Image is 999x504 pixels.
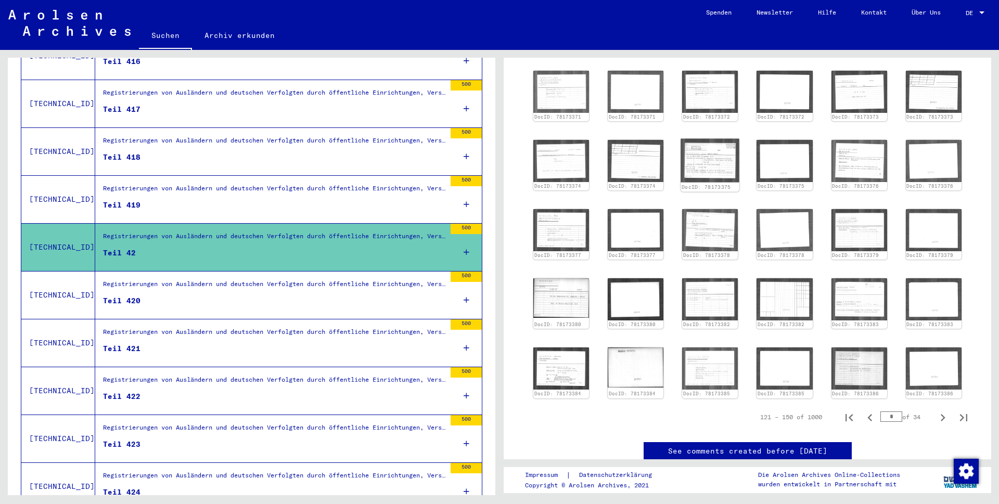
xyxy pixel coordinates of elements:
img: 002.jpg [608,278,663,320]
img: 002.jpg [906,71,962,112]
img: Arolsen_neg.svg [8,10,131,36]
div: Zustimmung ändern [953,458,978,483]
img: 001.jpg [533,71,589,112]
a: DocID: 78173383 [832,321,879,327]
span: DE [966,9,977,17]
a: DocID: 78173377 [609,252,656,258]
td: [TECHNICAL_ID] [21,415,95,462]
p: Die Arolsen Archives Online-Collections [758,470,900,480]
a: DocID: 78173377 [534,252,581,258]
div: 121 – 150 of 1000 [760,412,822,422]
img: 002.jpg [608,209,663,251]
img: 002.jpg [906,140,962,182]
img: 001.jpg [681,139,740,183]
a: DocID: 78173373 [906,114,953,120]
div: Teil 421 [103,343,140,354]
div: 500 [451,224,482,234]
a: DocID: 78173378 [758,252,804,258]
img: 001.jpg [682,71,738,112]
img: 001.jpg [533,278,589,317]
img: 001.jpg [682,347,738,389]
img: 001.jpg [831,347,887,389]
a: DocID: 78173379 [832,252,879,258]
a: DocID: 78173382 [683,321,730,327]
a: DocID: 78173375 [758,183,804,189]
img: 002.jpg [757,347,812,389]
td: [TECHNICAL_ID] [21,80,95,127]
div: 500 [451,80,482,91]
td: [TECHNICAL_ID] [21,127,95,175]
img: 001.jpg [533,347,589,389]
button: Previous page [860,407,880,428]
div: 500 [451,176,482,186]
div: Teil 420 [103,295,140,306]
div: Registrierungen von Ausländern und deutschen Verfolgten durch öffentliche Einrichtungen, Versiche... [103,184,445,198]
a: DocID: 78173376 [906,183,953,189]
a: See comments created before [DATE] [668,446,827,457]
img: 002.jpg [757,209,812,251]
a: DocID: 78173371 [609,114,656,120]
a: Suchen [139,23,192,50]
img: 001.jpg [831,278,887,320]
td: [TECHNICAL_ID] [21,367,95,415]
img: 001.jpg [831,140,887,182]
a: DocID: 78173385 [758,391,804,396]
a: DocID: 78173383 [906,321,953,327]
p: Copyright © Arolsen Archives, 2021 [525,481,664,490]
a: DocID: 78173386 [906,391,953,396]
a: DocID: 78173384 [609,391,656,396]
a: DocID: 78173382 [758,321,804,327]
button: Next page [932,407,953,428]
div: 500 [451,319,482,330]
a: DocID: 78173376 [832,183,879,189]
img: 002.jpg [608,71,663,112]
div: Registrierungen von Ausländern und deutschen Verfolgten durch öffentliche Einrichtungen, Versiche... [103,231,445,246]
div: Teil 416 [103,56,140,67]
img: 002.jpg [757,140,812,182]
div: Registrierungen von Ausländern und deutschen Verfolgten durch öffentliche Einrichtungen, Versiche... [103,423,445,437]
div: 500 [451,272,482,282]
img: yv_logo.png [941,467,980,493]
a: DocID: 78173373 [832,114,879,120]
img: 002.jpg [757,71,812,112]
a: DocID: 78173386 [832,391,879,396]
img: 002.jpg [906,347,962,389]
a: DocID: 78173384 [534,391,581,396]
div: Teil 42 [103,248,136,259]
p: wurden entwickelt in Partnerschaft mit [758,480,900,489]
div: Teil 418 [103,152,140,163]
div: 500 [451,367,482,378]
img: 001.jpg [533,140,589,182]
button: Last page [953,407,974,428]
button: First page [839,407,860,428]
div: Teil 422 [103,391,140,402]
div: Teil 423 [103,439,140,450]
div: Registrierungen von Ausländern und deutschen Verfolgten durch öffentliche Einrichtungen, Versiche... [103,375,445,390]
td: [TECHNICAL_ID] [21,175,95,223]
td: [TECHNICAL_ID] [21,319,95,367]
div: | [525,470,664,481]
a: DocID: 78173375 [682,184,731,190]
a: DocID: 78173380 [609,321,656,327]
div: of 34 [880,412,932,422]
img: 002.jpg [757,278,812,320]
a: DocID: 78173380 [534,321,581,327]
div: Registrierungen von Ausländern und deutschen Verfolgten durch öffentliche Einrichtungen, Versiche... [103,471,445,485]
img: 002.jpg [608,140,663,182]
img: 002.jpg [906,209,962,251]
a: DocID: 78173372 [683,114,730,120]
img: 001.jpg [533,209,589,251]
img: Zustimmung ändern [954,459,979,484]
a: DocID: 78173379 [906,252,953,258]
img: 001.jpg [831,209,887,251]
div: 500 [451,463,482,473]
a: DocID: 78173385 [683,391,730,396]
td: [TECHNICAL_ID] [21,223,95,271]
img: 001.jpg [682,209,738,251]
a: Impressum [525,470,566,481]
a: DocID: 78173372 [758,114,804,120]
a: Datenschutzerklärung [571,470,664,481]
div: Teil 424 [103,487,140,498]
div: Registrierungen von Ausländern und deutschen Verfolgten durch öffentliche Einrichtungen, Versiche... [103,327,445,342]
div: Registrierungen von Ausländern und deutschen Verfolgten durch öffentliche Einrichtungen, Versiche... [103,136,445,150]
